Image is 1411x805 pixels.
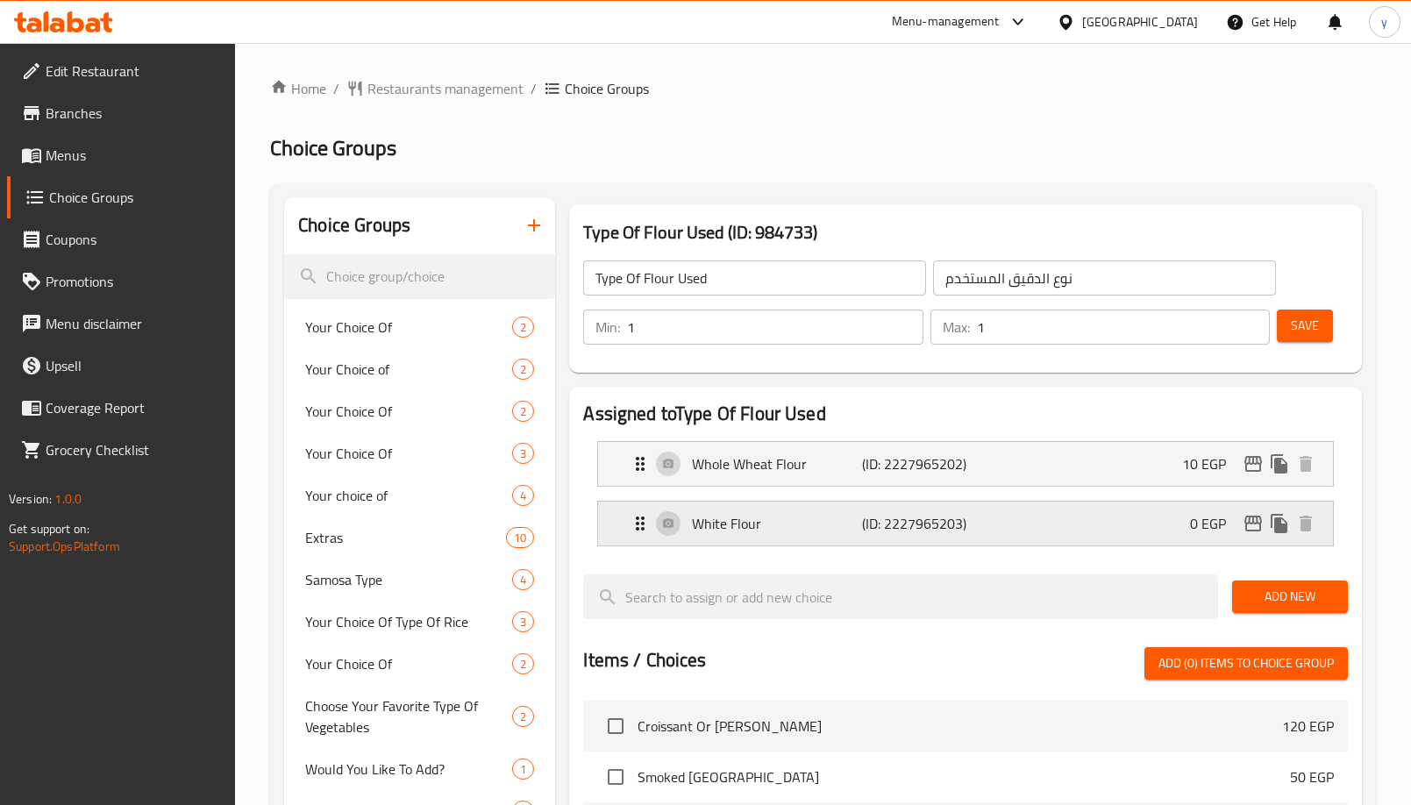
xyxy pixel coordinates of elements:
button: edit [1240,451,1266,477]
button: Save [1277,310,1333,342]
span: Croissant Or [PERSON_NAME] [638,716,1282,737]
a: Upsell [7,345,236,387]
span: Would You Like To Add? [305,759,512,780]
span: Upsell [46,355,222,376]
p: 10 EGP [1182,453,1240,474]
p: Max: [943,317,970,338]
div: Menu-management [892,11,1000,32]
div: Would You Like To Add?1 [284,748,555,790]
li: Expand [583,494,1348,553]
span: 2 [513,319,533,336]
a: Home [270,78,326,99]
div: Choices [512,759,534,780]
span: Menu disclaimer [46,313,222,334]
a: Menus [7,134,236,176]
div: Choices [512,569,534,590]
span: Choose Your Favorite Type Of Vegetables [305,695,512,737]
a: Support.OpsPlatform [9,535,120,558]
p: White Flour [692,513,861,534]
span: 2 [513,403,533,420]
span: Your Choice Of [305,443,512,464]
span: Your Choice Of Type Of Rice [305,611,512,632]
h2: Items / Choices [583,647,706,673]
span: Add New [1246,586,1334,608]
div: Your Choice of2 [284,348,555,390]
p: (ID: 2227965203) [862,513,975,534]
span: 3 [513,445,533,462]
div: [GEOGRAPHIC_DATA] [1082,12,1198,32]
div: Choices [512,706,534,727]
span: Save [1291,315,1319,337]
div: Your Choice Of2 [284,643,555,685]
span: Promotions [46,271,222,292]
p: 0 EGP [1190,513,1240,534]
div: Your Choice Of Type Of Rice3 [284,601,555,643]
span: 1 [513,761,533,778]
p: Min: [595,317,620,338]
span: Smoked [GEOGRAPHIC_DATA] [638,766,1290,787]
p: 50 EGP [1290,766,1334,787]
span: Get support on: [9,517,89,540]
div: Choices [512,611,534,632]
button: duplicate [1266,451,1293,477]
input: search [583,574,1218,619]
li: / [333,78,339,99]
div: Expand [598,442,1333,486]
a: Coverage Report [7,387,236,429]
div: Choices [512,359,534,380]
p: Whole Wheat Flour [692,453,861,474]
span: Restaurants management [367,78,524,99]
span: Select choice [597,759,634,795]
span: 2 [513,656,533,673]
div: Your Choice Of3 [284,432,555,474]
div: Expand [598,502,1333,545]
p: (ID: 2227965202) [862,453,975,474]
span: Edit Restaurant [46,61,222,82]
a: Restaurants management [346,78,524,99]
span: 4 [513,488,533,504]
span: Grocery Checklist [46,439,222,460]
button: delete [1293,451,1319,477]
span: Coverage Report [46,397,222,418]
span: Branches [46,103,222,124]
a: Menu disclaimer [7,303,236,345]
span: 2 [513,709,533,725]
a: Coupons [7,218,236,260]
span: Your Choice Of [305,317,512,338]
p: 120 EGP [1282,716,1334,737]
div: Your Choice Of2 [284,390,555,432]
div: Choose Your Favorite Type Of Vegetables2 [284,685,555,748]
li: / [531,78,537,99]
span: Choice Groups [270,128,396,167]
h2: Assigned to Type Of Flour Used [583,401,1348,427]
div: Samosa Type4 [284,559,555,601]
h3: Type Of Flour Used (ID: 984733) [583,218,1348,246]
button: Add New [1232,581,1348,613]
span: Your Choice Of [305,653,512,674]
div: Extras10 [284,516,555,559]
span: 1.0.0 [54,488,82,510]
a: Choice Groups [7,176,236,218]
div: Choices [506,527,534,548]
nav: breadcrumb [270,78,1376,99]
div: Choices [512,401,534,422]
a: Grocery Checklist [7,429,236,471]
span: Select choice [597,708,634,744]
button: Add (0) items to choice group [1144,647,1348,680]
div: Choices [512,653,534,674]
span: y [1381,12,1387,32]
div: Choices [512,317,534,338]
div: Choices [512,443,534,464]
input: search [284,254,555,299]
a: Promotions [7,260,236,303]
span: Choice Groups [49,187,222,208]
span: Choice Groups [565,78,649,99]
span: 3 [513,614,533,630]
li: Expand [583,434,1348,494]
span: 4 [513,572,533,588]
button: duplicate [1266,510,1293,537]
button: edit [1240,510,1266,537]
span: 2 [513,361,533,378]
span: Version: [9,488,52,510]
button: delete [1293,510,1319,537]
